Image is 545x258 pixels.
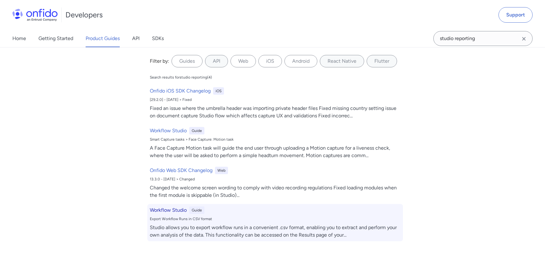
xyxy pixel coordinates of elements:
div: A Face Capture Motion task will guide the end user through uploading a Motion capture for a liven... [150,144,400,159]
a: Getting Started [38,30,73,47]
a: Onfido Web SDK ChangelogWeb13.3.0 - [DATE] > ChangedChanged the welcome screen wording to comply ... [147,164,403,201]
h6: Onfido iOS SDK Changelog [150,87,211,95]
label: API [205,55,228,67]
div: Export Workflow Runs in CSV format [150,216,400,221]
h6: Onfido Web SDK Changelog [150,167,212,174]
svg: Clear search field button [520,35,528,43]
h1: Developers [65,10,103,20]
a: API [132,30,140,47]
div: Guide [189,127,204,134]
div: Smart Capture tasks > Face Capture: Motion task [150,137,400,142]
div: Web [215,167,228,174]
div: Search results for studio reporting ( 4 ) [150,75,212,80]
label: Web [230,55,256,67]
h6: Workflow Studio [150,127,187,134]
div: Studio allows you to export workflow runs in a convenient .csv format, enabling you to extract an... [150,224,400,239]
img: Onfido Logo [12,9,58,21]
div: [29.2.0] - [DATE] > Fixed [150,97,400,102]
a: SDKs [152,30,164,47]
a: Onfido iOS SDK ChangelogiOS[29.2.0] - [DATE] > FixedFixed an issue where the umbrella header was ... [147,85,403,122]
div: Changed the welcome screen wording to comply with video recording regulations Fixed loading modul... [150,184,400,199]
div: 13.3.0 - [DATE] > Changed [150,177,400,182]
a: Product Guides [86,30,120,47]
h6: Workflow Studio [150,206,187,214]
a: Workflow StudioGuideSmart Capture tasks > Face Capture: Motion taskA Face Capture Motion task wil... [147,124,403,162]
a: Support [498,7,533,23]
label: iOS [258,55,282,67]
div: Filter by: [150,57,169,65]
a: Home [12,30,26,47]
label: Android [284,55,317,67]
label: Guides [172,55,203,67]
input: Onfido search input field [433,31,533,46]
label: React Native [320,55,364,67]
div: Fixed an issue where the umbrella header was importing private header files Fixed missing country... [150,105,400,120]
div: iOS [213,87,224,95]
div: Guide [189,206,204,214]
a: Workflow StudioGuideExport Workflow Runs in CSV formatStudio allows you to export workflow runs i... [147,204,403,241]
label: Flutter [367,55,397,67]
